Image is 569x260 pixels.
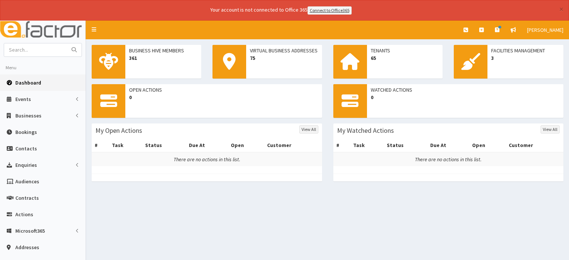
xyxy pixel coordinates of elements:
[109,138,143,152] th: Task
[95,127,142,134] h3: My Open Actions
[15,195,39,201] span: Contracts
[384,138,427,152] th: Status
[491,47,560,54] span: Facilities Management
[469,138,505,152] th: Open
[541,125,560,134] a: View All
[15,145,37,152] span: Contacts
[129,86,318,94] span: Open Actions
[15,227,45,234] span: Microsoft365
[62,6,500,15] div: Your account is not connected to Office 365
[15,129,37,135] span: Bookings
[250,54,318,62] span: 75
[350,138,384,152] th: Task
[186,138,228,152] th: Due At
[15,96,31,103] span: Events
[264,138,322,152] th: Customer
[333,138,351,152] th: #
[371,47,439,54] span: Tenants
[15,79,41,86] span: Dashboard
[491,54,560,62] span: 3
[427,138,469,152] th: Due At
[527,27,563,33] span: [PERSON_NAME]
[142,138,186,152] th: Status
[15,178,39,185] span: Audiences
[15,211,33,218] span: Actions
[129,94,318,101] span: 0
[371,54,439,62] span: 65
[15,112,42,119] span: Businesses
[15,244,39,251] span: Addresses
[299,125,318,134] a: View All
[371,94,560,101] span: 0
[371,86,560,94] span: Watched Actions
[337,127,394,134] h3: My Watched Actions
[559,5,563,13] button: ×
[174,156,240,163] i: There are no actions in this list.
[506,138,563,152] th: Customer
[129,54,198,62] span: 361
[308,6,352,15] a: Connect to Office365
[4,43,67,56] input: Search...
[228,138,264,152] th: Open
[92,138,109,152] th: #
[129,47,198,54] span: Business Hive Members
[250,47,318,54] span: Virtual Business Addresses
[521,21,569,39] a: [PERSON_NAME]
[15,162,37,168] span: Enquiries
[415,156,481,163] i: There are no actions in this list.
